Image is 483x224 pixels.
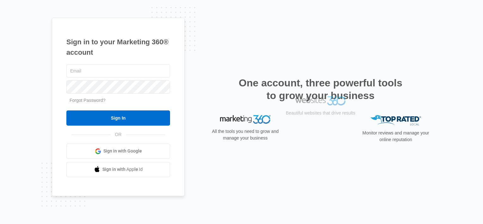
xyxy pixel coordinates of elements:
span: OR [111,131,126,138]
span: Sign in with Apple Id [102,166,143,173]
h1: Sign in to your Marketing 360® account [66,37,170,58]
h2: One account, three powerful tools to grow your business [237,77,404,102]
a: Forgot Password? [70,98,106,103]
p: Monitor reviews and manage your online reputation [360,130,431,143]
p: All the tools you need to grow and manage your business [210,128,281,141]
img: Websites 360 [295,115,346,124]
a: Sign in with Apple Id [66,162,170,177]
img: Top Rated Local [370,115,421,126]
input: Email [66,64,170,78]
p: Beautiful websites that drive results [285,129,356,135]
span: Sign in with Google [103,148,142,154]
input: Sign In [66,110,170,126]
a: Sign in with Google [66,144,170,159]
img: Marketing 360 [220,115,271,124]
